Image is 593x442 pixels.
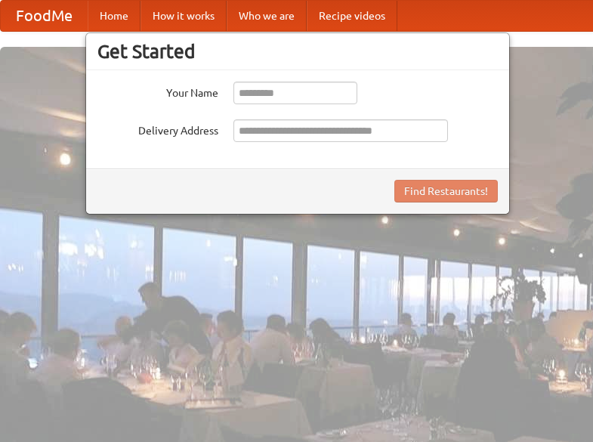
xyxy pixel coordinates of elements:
[97,40,498,63] h3: Get Started
[88,1,141,31] a: Home
[307,1,397,31] a: Recipe videos
[227,1,307,31] a: Who we are
[1,1,88,31] a: FoodMe
[97,119,218,138] label: Delivery Address
[141,1,227,31] a: How it works
[97,82,218,100] label: Your Name
[394,180,498,202] button: Find Restaurants!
